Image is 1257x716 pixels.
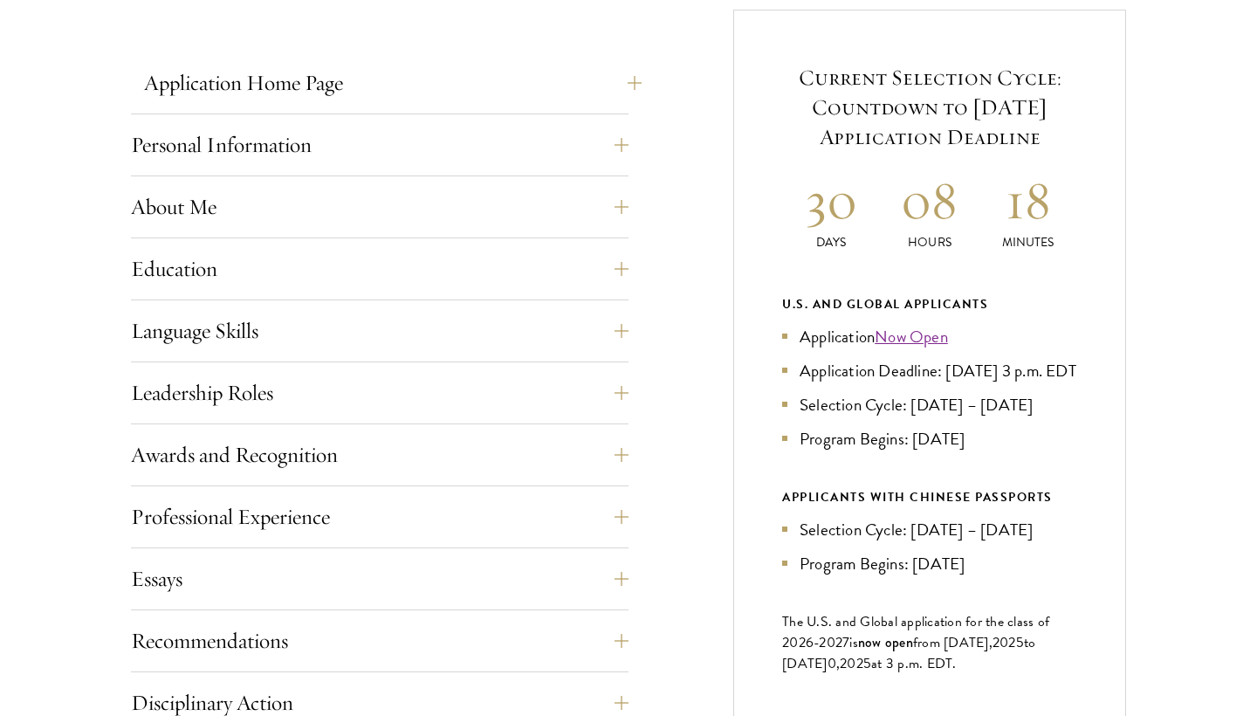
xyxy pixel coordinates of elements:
div: U.S. and Global Applicants [782,293,1077,315]
li: Application Deadline: [DATE] 3 p.m. EDT [782,358,1077,383]
li: Selection Cycle: [DATE] – [DATE] [782,517,1077,542]
li: Program Begins: [DATE] [782,551,1077,576]
span: The U.S. and Global application for the class of 202 [782,611,1049,653]
h2: 08 [881,168,979,233]
span: 6 [806,632,814,653]
button: Professional Experience [131,496,628,538]
a: Now Open [875,324,948,349]
button: Language Skills [131,310,628,352]
p: Minutes [979,233,1077,251]
span: to [DATE] [782,632,1035,674]
span: 202 [840,653,863,674]
li: Program Begins: [DATE] [782,426,1077,451]
li: Selection Cycle: [DATE] – [DATE] [782,392,1077,417]
span: from [DATE], [913,632,993,653]
span: 5 [1016,632,1024,653]
button: Awards and Recognition [131,434,628,476]
button: Recommendations [131,620,628,662]
h2: 18 [979,168,1077,233]
span: 5 [863,653,871,674]
p: Days [782,233,881,251]
button: About Me [131,186,628,228]
button: Personal Information [131,124,628,166]
li: Application [782,324,1077,349]
button: Essays [131,558,628,600]
span: 7 [842,632,849,653]
button: Education [131,248,628,290]
p: Hours [881,233,979,251]
div: APPLICANTS WITH CHINESE PASSPORTS [782,486,1077,508]
button: Application Home Page [144,62,642,104]
span: 0 [828,653,836,674]
span: now open [858,632,913,652]
span: 202 [993,632,1016,653]
h5: Current Selection Cycle: Countdown to [DATE] Application Deadline [782,63,1077,152]
button: Leadership Roles [131,372,628,414]
span: at 3 p.m. EDT. [871,653,957,674]
span: -202 [814,632,842,653]
span: , [836,653,840,674]
span: is [849,632,858,653]
h2: 30 [782,168,881,233]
